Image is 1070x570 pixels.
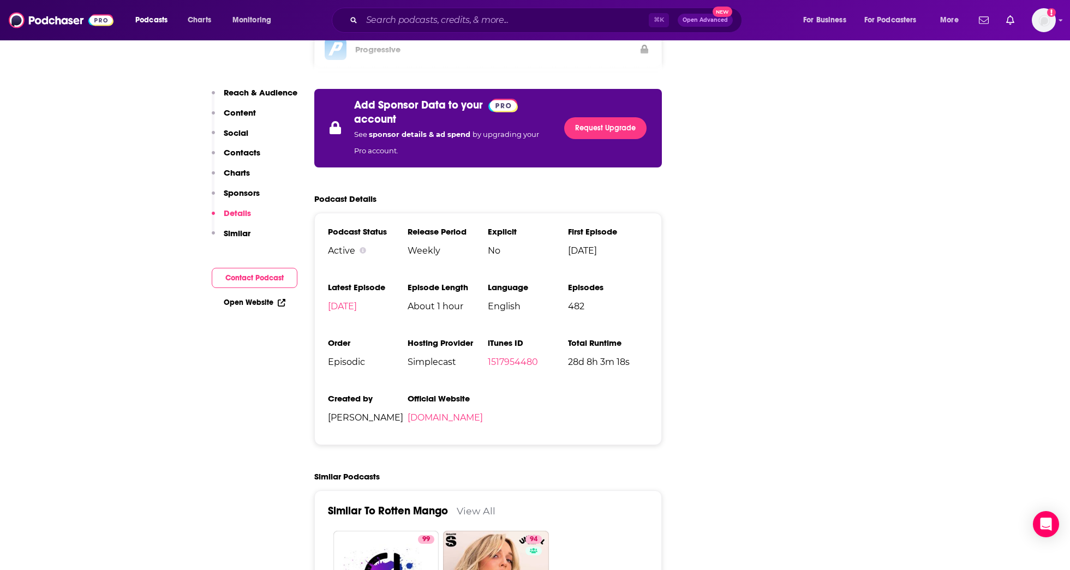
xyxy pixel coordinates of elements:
[568,301,648,311] span: 482
[408,393,488,404] h3: Official Website
[857,11,932,29] button: open menu
[212,268,297,288] button: Contact Podcast
[678,14,733,27] button: Open AdvancedNew
[212,188,260,208] button: Sponsors
[328,504,448,518] a: Similar To Rotten Mango
[354,98,483,112] p: Add Sponsor Data to your
[525,535,542,544] a: 94
[224,208,251,218] p: Details
[488,338,568,348] h3: iTunes ID
[488,357,538,367] a: 1517954480
[328,412,408,423] span: [PERSON_NAME]
[224,167,250,178] p: Charts
[408,301,488,311] span: About 1 hour
[408,338,488,348] h3: Hosting Provider
[1032,8,1056,32] button: Show profile menu
[1032,8,1056,32] span: Logged in as mstotter
[224,87,297,98] p: Reach & Audience
[212,128,248,148] button: Social
[224,228,250,238] p: Similar
[328,245,408,256] div: Active
[530,534,537,545] span: 94
[9,10,113,31] img: Podchaser - Follow, Share and Rate Podcasts
[212,147,260,167] button: Contacts
[328,282,408,292] h3: Latest Episode
[232,13,271,28] span: Monitoring
[418,535,434,544] a: 99
[796,11,860,29] button: open menu
[488,245,568,256] span: No
[362,11,649,29] input: Search podcasts, credits, & more...
[940,13,959,28] span: More
[568,245,648,256] span: [DATE]
[212,208,251,228] button: Details
[649,13,669,27] span: ⌘ K
[135,13,168,28] span: Podcasts
[224,147,260,158] p: Contacts
[328,338,408,348] h3: Order
[188,13,211,28] span: Charts
[422,534,430,545] span: 99
[1002,11,1019,29] a: Show notifications dropdown
[864,13,917,28] span: For Podcasters
[128,11,182,29] button: open menu
[212,167,250,188] button: Charts
[408,226,488,237] h3: Release Period
[1033,511,1059,537] div: Open Intercom Messenger
[568,226,648,237] h3: First Episode
[342,8,752,33] div: Search podcasts, credits, & more...
[1047,8,1056,17] svg: Add a profile image
[975,11,993,29] a: Show notifications dropdown
[488,99,518,112] img: Podchaser Pro
[488,98,518,112] a: Pro website
[488,282,568,292] h3: Language
[181,11,218,29] a: Charts
[803,13,846,28] span: For Business
[408,357,488,367] span: Simplecast
[224,128,248,138] p: Social
[408,245,488,256] span: Weekly
[568,282,648,292] h3: Episodes
[212,228,250,248] button: Similar
[457,505,495,517] a: View All
[314,471,380,482] h2: Similar Podcasts
[212,87,297,107] button: Reach & Audience
[488,226,568,237] h3: Explicit
[224,107,256,118] p: Content
[568,338,648,348] h3: Total Runtime
[328,226,408,237] h3: Podcast Status
[225,11,285,29] button: open menu
[328,393,408,404] h3: Created by
[354,112,396,126] p: account
[354,126,552,159] p: See by upgrading your Pro account.
[713,7,732,17] span: New
[328,301,357,311] a: [DATE]
[568,357,648,367] span: 28d 8h 3m 18s
[408,282,488,292] h3: Episode Length
[369,130,473,139] span: sponsor details & ad spend
[314,194,376,204] h2: Podcast Details
[224,188,260,198] p: Sponsors
[683,17,728,23] span: Open Advanced
[408,412,483,423] a: [DOMAIN_NAME]
[564,117,647,139] a: Request Upgrade
[488,301,568,311] span: English
[1032,8,1056,32] img: User Profile
[328,357,408,367] span: Episodic
[224,298,285,307] a: Open Website
[212,107,256,128] button: Content
[932,11,972,29] button: open menu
